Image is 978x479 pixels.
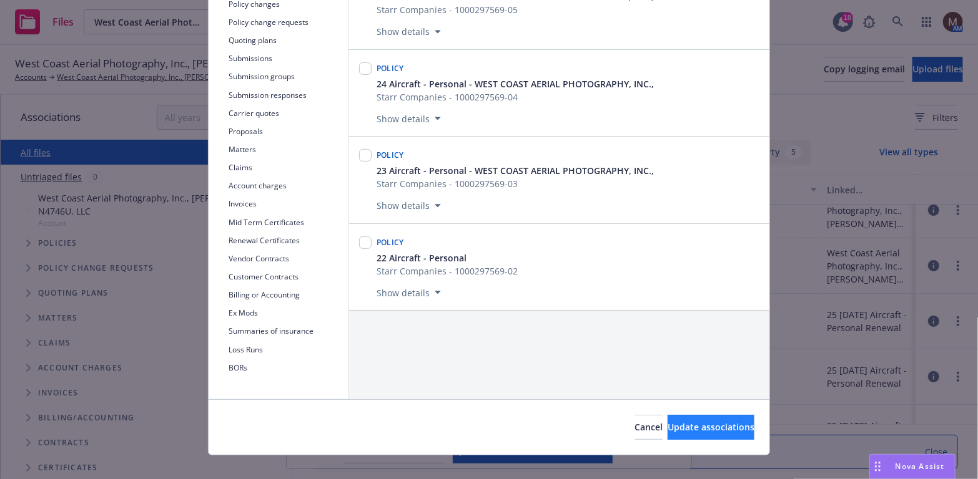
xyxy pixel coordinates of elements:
[219,304,348,322] button: Ex Mods
[372,198,446,213] button: Show details
[869,454,956,479] button: Nova Assist
[219,195,348,213] button: Invoices
[219,104,348,122] button: Carrier quotes
[372,24,446,39] button: Show details
[377,237,404,248] span: Policy
[219,49,348,67] button: Submissions
[372,111,446,126] button: Show details
[219,359,348,377] button: BORs
[219,67,348,85] button: Submission groups
[219,286,348,304] button: Billing or Accounting
[377,77,654,90] button: 24 Aircraft - Personal - WEST COAST AERIAL PHOTOGRAPHY, INC.,
[219,13,348,31] button: Policy change requests
[219,341,348,359] button: Loss Runs
[377,63,404,74] span: Policy
[219,322,348,340] button: Summaries of insurance
[896,461,945,472] span: Nova Assist
[635,415,663,440] button: Cancel
[377,3,654,16] span: Starr Companies - 1000297569-05
[219,268,348,286] button: Customer Contracts
[219,31,348,49] button: Quoting plans
[219,158,348,177] button: Claims
[377,177,654,190] span: Starr Companies - 1000297569-03
[219,122,348,140] button: Proposals
[377,264,518,278] span: Starr Companies - 1000297569-02
[377,251,518,264] button: 22 Aircraft - Personal
[219,213,348,231] button: Mid Term Certificates
[219,231,348,249] button: Renewal Certificates
[372,285,446,300] button: Show details
[668,415,754,440] button: Update associations
[219,86,348,104] button: Submission responses
[377,150,404,160] span: Policy
[219,177,348,195] button: Account charges
[668,421,754,433] span: Update associations
[219,140,348,158] button: Matters
[377,164,654,177] button: 23 Aircraft - Personal - WEST COAST AERIAL PHOTOGRAPHY, INC.,
[377,90,654,104] span: Starr Companies - 1000297569-04
[635,421,663,433] span: Cancel
[377,251,467,264] span: 22 Aircraft - Personal
[870,455,886,478] div: Drag to move
[219,249,348,268] button: Vendor Contracts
